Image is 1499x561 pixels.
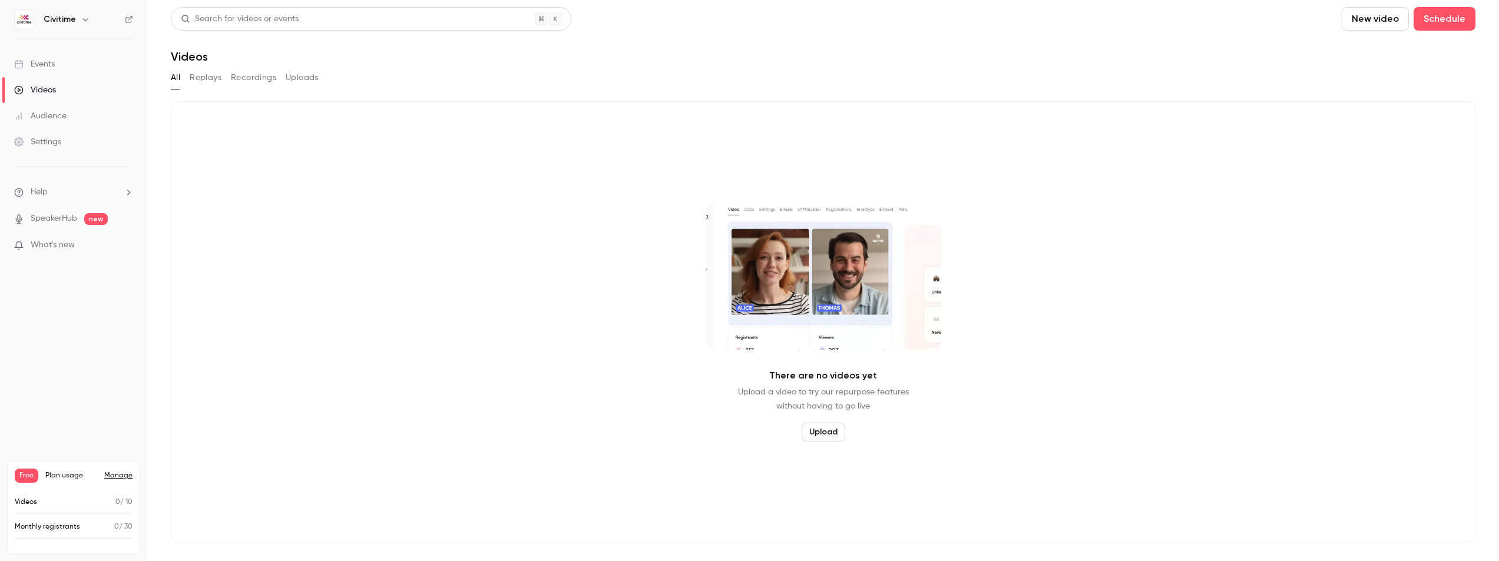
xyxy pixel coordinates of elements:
[31,239,75,251] span: What's new
[44,14,76,25] h6: Civitime
[31,213,77,225] a: SpeakerHub
[231,68,276,87] button: Recordings
[15,522,80,532] p: Monthly registrants
[45,471,97,480] span: Plan usage
[114,523,119,530] span: 0
[14,110,67,122] div: Audience
[15,469,38,483] span: Free
[14,84,56,96] div: Videos
[14,136,61,148] div: Settings
[1342,7,1409,31] button: New video
[14,58,55,70] div: Events
[115,499,120,506] span: 0
[286,68,319,87] button: Uploads
[14,186,133,198] li: help-dropdown-opener
[171,49,208,64] h1: Videos
[104,471,133,480] a: Manage
[190,68,221,87] button: Replays
[114,522,133,532] p: / 30
[84,213,108,225] span: new
[769,369,877,383] p: There are no videos yet
[1414,7,1475,31] button: Schedule
[171,68,180,87] button: All
[115,497,133,507] p: / 10
[31,186,48,198] span: Help
[171,7,1475,554] section: Videos
[802,423,845,442] button: Upload
[15,10,34,29] img: Civitime
[181,13,299,25] div: Search for videos or events
[738,385,909,413] p: Upload a video to try our repurpose features without having to go live
[15,497,37,507] p: Videos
